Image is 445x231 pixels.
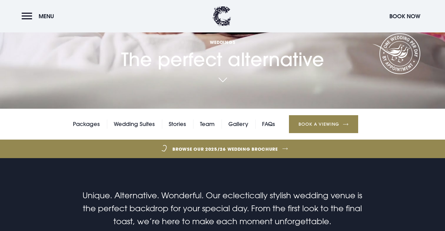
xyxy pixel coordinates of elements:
[169,120,186,129] a: Stories
[200,120,214,129] a: Team
[289,115,358,133] a: Book a Viewing
[121,10,324,70] h1: The perfect alternative
[114,120,155,129] a: Wedding Suites
[228,120,248,129] a: Gallery
[22,10,57,23] button: Menu
[121,39,324,45] span: Weddings
[73,120,100,129] a: Packages
[262,120,275,129] a: FAQs
[39,13,54,20] span: Menu
[386,10,423,23] button: Book Now
[75,189,370,228] p: Unique. Alternative. Wonderful. Our eclectically stylish wedding venue is the perfect backdrop fo...
[213,6,231,26] img: Clandeboye Lodge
